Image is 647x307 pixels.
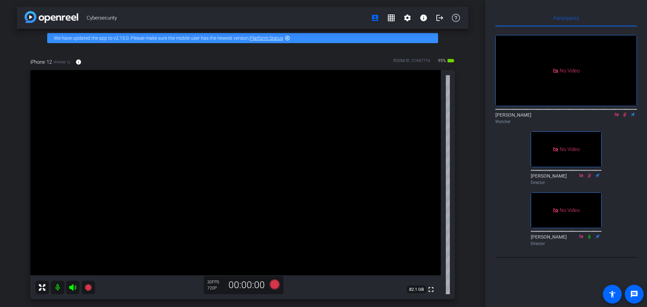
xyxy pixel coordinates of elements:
[447,57,455,65] mat-icon: battery_std
[437,55,447,66] span: 95%
[553,16,579,21] span: Participants
[608,290,616,298] mat-icon: accessibility
[420,14,428,22] mat-icon: info
[531,180,602,186] div: Director
[207,285,224,291] div: 720P
[387,14,395,22] mat-icon: grid_on
[560,67,580,73] span: No Video
[403,14,411,22] mat-icon: settings
[224,279,269,291] div: 00:00:00
[47,33,438,43] div: We have updated the app to v2.15.0. Please make sure the mobile user has the newest version.
[560,146,580,152] span: No Video
[212,280,219,284] span: FPS
[30,58,52,66] span: iPhone 12
[393,58,430,67] div: ROOM ID: 21947710
[25,11,78,23] img: app-logo
[371,14,379,22] mat-icon: account_box
[495,119,637,125] div: Watcher
[407,285,426,294] span: 82.1 GB
[87,11,367,25] span: Cybersecurity
[531,241,602,247] div: Director
[495,112,637,125] div: [PERSON_NAME]
[531,234,602,247] div: [PERSON_NAME]
[436,14,444,22] mat-icon: logout
[54,60,70,65] span: iPhone 12
[250,35,283,41] a: Platform Status
[531,173,602,186] div: [PERSON_NAME]
[75,59,82,65] mat-icon: info
[427,285,435,294] mat-icon: fullscreen
[630,290,638,298] mat-icon: message
[285,35,290,41] mat-icon: highlight_off
[560,207,580,213] span: No Video
[207,279,224,285] div: 30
